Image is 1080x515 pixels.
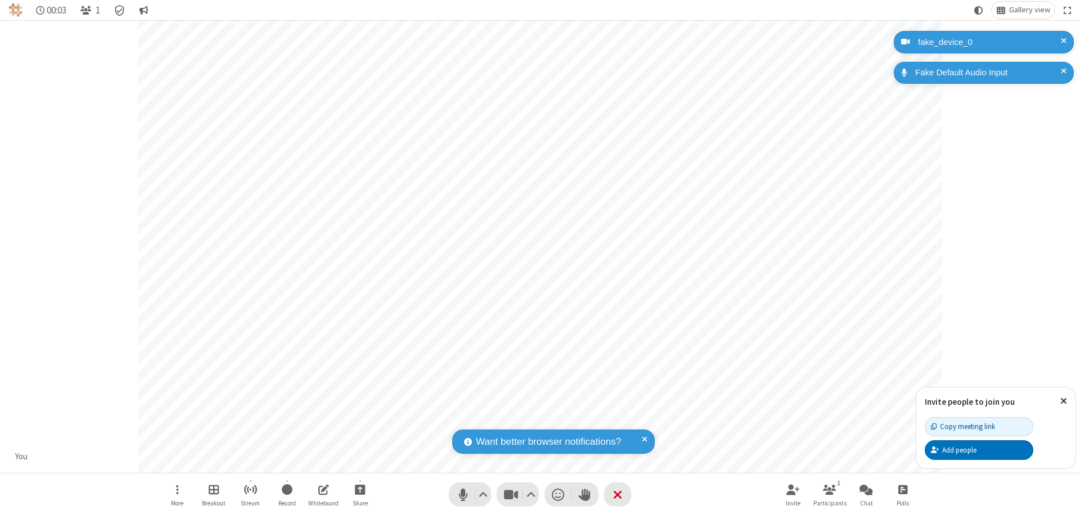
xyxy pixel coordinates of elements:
[233,478,267,511] button: Start streaming
[925,440,1033,459] button: Add people
[160,478,194,511] button: Open menu
[849,478,883,511] button: Open chat
[786,500,800,507] span: Invite
[860,500,873,507] span: Chat
[1059,2,1076,19] button: Fullscreen
[897,500,909,507] span: Polls
[497,482,539,507] button: Stop video (⌘+Shift+V)
[544,482,571,507] button: Send a reaction
[925,417,1033,436] button: Copy meeting link
[1052,387,1075,415] button: Close popover
[524,482,539,507] button: Video setting
[241,500,260,507] span: Stream
[992,2,1055,19] button: Change layout
[308,500,339,507] span: Whiteboard
[343,478,377,511] button: Start sharing
[134,2,152,19] button: Conversation
[202,500,226,507] span: Breakout
[813,478,847,511] button: Open participant list
[571,482,598,507] button: Raise hand
[9,3,22,17] img: QA Selenium DO NOT DELETE OR CHANGE
[171,500,183,507] span: More
[96,5,100,16] span: 1
[914,36,1065,49] div: fake_device_0
[886,478,920,511] button: Open poll
[931,421,995,432] div: Copy meeting link
[197,478,231,511] button: Manage Breakout Rooms
[11,450,32,463] div: You
[834,478,844,488] div: 1
[278,500,296,507] span: Record
[813,500,847,507] span: Participants
[911,66,1065,79] div: Fake Default Audio Input
[776,478,810,511] button: Invite participants (⌘+Shift+I)
[476,482,491,507] button: Audio settings
[1009,6,1050,15] span: Gallery view
[270,478,304,511] button: Start recording
[925,396,1015,407] label: Invite people to join you
[449,482,491,507] button: Mute (⌘+Shift+A)
[307,478,340,511] button: Open shared whiteboard
[47,5,66,16] span: 00:03
[604,482,631,507] button: End or leave meeting
[970,2,988,19] button: Using system theme
[353,500,368,507] span: Share
[476,435,621,449] span: Want better browser notifications?
[109,2,130,19] div: Meeting details Encryption enabled
[31,2,71,19] div: Timer
[75,2,105,19] button: Open participant list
